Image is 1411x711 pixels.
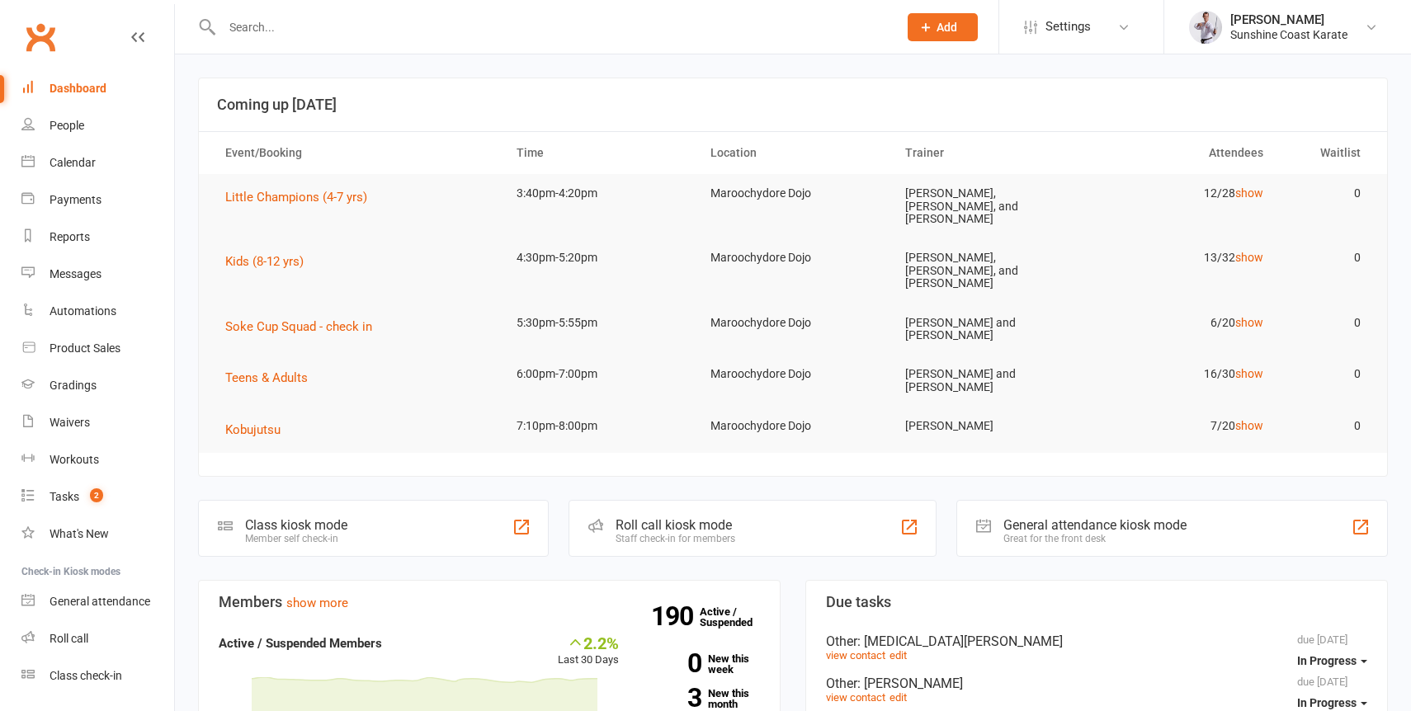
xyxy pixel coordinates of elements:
div: [PERSON_NAME] [1230,12,1347,27]
a: show [1235,419,1263,432]
td: [PERSON_NAME] and [PERSON_NAME] [890,355,1084,407]
img: thumb_image1623729628.png [1189,11,1222,44]
a: Waivers [21,404,174,441]
div: Staff check-in for members [616,533,735,544]
td: 6:00pm-7:00pm [502,355,696,393]
a: show [1235,251,1263,264]
a: Payments [21,181,174,219]
div: Dashboard [50,82,106,95]
td: 0 [1278,174,1376,213]
button: Soke Cup Squad - check in [225,317,384,337]
span: Add [937,21,957,34]
button: Kids (8-12 yrs) [225,252,315,271]
a: Gradings [21,367,174,404]
td: Maroochydore Dojo [696,407,890,445]
div: General attendance [50,595,150,608]
a: General attendance kiosk mode [21,583,174,620]
div: General attendance kiosk mode [1003,517,1187,533]
a: show more [286,596,348,610]
td: 3:40pm-4:20pm [502,174,696,213]
span: Kobujutsu [225,422,281,437]
span: Little Champions (4-7 yrs) [225,190,367,205]
td: Maroochydore Dojo [696,238,890,277]
td: [PERSON_NAME] [890,407,1084,445]
a: Reports [21,219,174,256]
div: Calendar [50,156,96,169]
button: Kobujutsu [225,420,292,440]
span: In Progress [1297,654,1357,667]
div: Roll call kiosk mode [616,517,735,533]
td: 16/30 [1084,355,1278,393]
h3: Coming up [DATE] [217,97,1369,113]
span: Teens & Adults [225,370,308,385]
button: Teens & Adults [225,368,319,388]
div: Gradings [50,379,97,392]
th: Event/Booking [210,132,502,174]
td: 7:10pm-8:00pm [502,407,696,445]
div: Class kiosk mode [245,517,347,533]
td: 4:30pm-5:20pm [502,238,696,277]
td: 5:30pm-5:55pm [502,304,696,342]
a: Class kiosk mode [21,657,174,695]
div: Tasks [50,490,79,503]
div: People [50,119,84,132]
a: Clubworx [20,16,61,58]
th: Waitlist [1278,132,1376,174]
td: [PERSON_NAME], [PERSON_NAME], and [PERSON_NAME] [890,174,1084,238]
div: Sunshine Coast Karate [1230,27,1347,42]
div: Roll call [50,632,88,645]
a: 0New this week [644,653,761,675]
a: Roll call [21,620,174,657]
td: 12/28 [1084,174,1278,213]
div: Workouts [50,453,99,466]
a: People [21,107,174,144]
th: Location [696,132,890,174]
div: Waivers [50,416,90,429]
div: Other [826,676,1367,691]
input: Search... [217,16,886,39]
a: view contact [826,649,885,662]
td: 7/20 [1084,407,1278,445]
a: show [1235,367,1263,380]
span: Kids (8-12 yrs) [225,254,304,269]
div: Reports [50,230,90,243]
td: 0 [1278,238,1376,277]
strong: 190 [651,604,700,629]
div: Other [826,633,1367,649]
span: Soke Cup Squad - check in [225,319,372,334]
th: Time [502,132,696,174]
a: show [1235,316,1263,329]
a: show [1235,186,1263,200]
span: : [PERSON_NAME] [857,676,963,691]
strong: 0 [644,651,701,676]
div: Payments [50,193,101,206]
a: Automations [21,293,174,330]
td: 13/32 [1084,238,1278,277]
td: [PERSON_NAME], [PERSON_NAME], and [PERSON_NAME] [890,238,1084,303]
a: 3New this month [644,688,761,709]
a: Messages [21,256,174,293]
h3: Due tasks [826,594,1367,610]
td: Maroochydore Dojo [696,304,890,342]
div: Automations [50,304,116,318]
a: 190Active / Suspended [700,594,772,640]
th: Trainer [890,132,1084,174]
div: Last 30 Days [558,633,619,669]
span: 2 [90,488,103,502]
h3: Members [219,594,760,610]
strong: 3 [644,685,701,710]
button: In Progress [1297,646,1367,676]
div: Great for the front desk [1003,533,1187,544]
a: edit [890,691,907,704]
th: Attendees [1084,132,1278,174]
td: [PERSON_NAME] and [PERSON_NAME] [890,304,1084,355]
div: Product Sales [50,341,120,355]
a: Dashboard [21,70,174,107]
td: 0 [1278,304,1376,342]
a: Tasks 2 [21,478,174,516]
strong: Active / Suspended Members [219,636,382,651]
div: Member self check-in [245,533,347,544]
a: What's New [21,516,174,553]
span: In Progress [1297,696,1357,709]
td: 6/20 [1084,304,1278,342]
